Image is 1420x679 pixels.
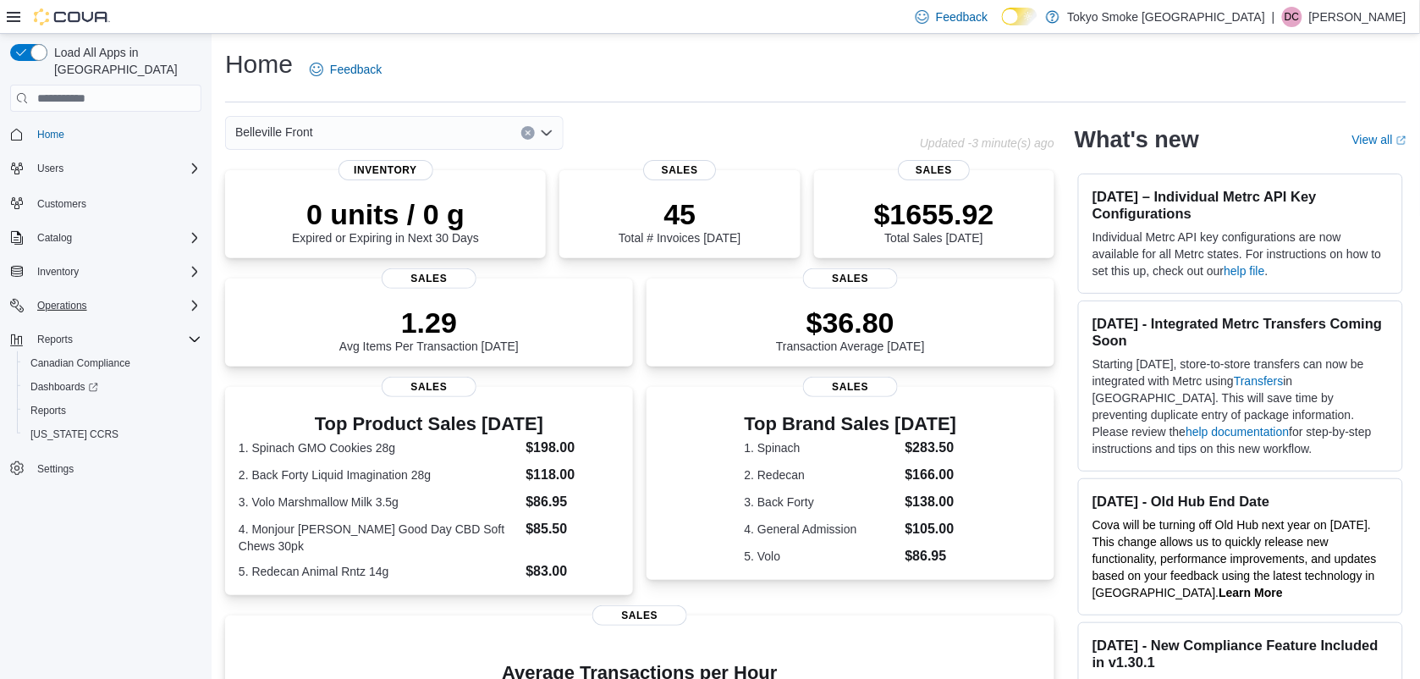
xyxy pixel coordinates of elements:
[1002,25,1003,26] span: Dark Mode
[526,492,620,512] dd: $86.95
[339,306,519,339] p: 1.29
[920,136,1054,150] p: Updated -3 minute(s) ago
[239,439,520,456] dt: 1. Spinach GMO Cookies 28g
[303,52,388,86] a: Feedback
[24,353,137,373] a: Canadian Compliance
[776,306,925,339] p: $36.80
[37,333,73,346] span: Reports
[1186,425,1290,439] a: help documentation
[905,492,957,512] dd: $138.00
[3,226,208,250] button: Catalog
[292,197,479,231] p: 0 units / 0 g
[1093,188,1389,222] h3: [DATE] – Individual Metrc API Key Configurations
[235,122,313,142] span: Belleville Front
[30,158,70,179] button: Users
[37,299,87,312] span: Operations
[1093,356,1389,457] p: Starting [DATE], store-to-store transfers can now be integrated with Metrc using in [GEOGRAPHIC_D...
[239,466,520,483] dt: 2. Back Forty Liquid Imagination 28g
[526,519,620,539] dd: $85.50
[30,428,118,441] span: [US_STATE] CCRS
[30,124,71,145] a: Home
[30,228,201,248] span: Catalog
[382,377,476,397] span: Sales
[1093,315,1389,349] h3: [DATE] - Integrated Metrc Transfers Coming Soon
[24,377,105,397] a: Dashboards
[239,563,520,580] dt: 5. Redecan Animal Rntz 14g
[898,160,970,180] span: Sales
[339,306,519,353] div: Avg Items Per Transaction [DATE]
[745,548,899,565] dt: 5. Volo
[30,192,201,213] span: Customers
[3,294,208,317] button: Operations
[37,162,63,175] span: Users
[30,458,201,479] span: Settings
[1068,7,1266,27] p: Tokyo Smoke [GEOGRAPHIC_DATA]
[30,228,79,248] button: Catalog
[239,494,520,511] dt: 3. Volo Marshmallow Milk 3.5g
[905,465,957,485] dd: $166.00
[1396,135,1406,146] svg: External link
[17,422,208,446] button: [US_STATE] CCRS
[30,262,201,282] span: Inventory
[745,414,957,434] h3: Top Brand Sales [DATE]
[30,262,85,282] button: Inventory
[1234,374,1284,388] a: Transfers
[3,157,208,180] button: Users
[905,519,957,539] dd: $105.00
[30,329,201,350] span: Reports
[30,158,201,179] span: Users
[37,462,74,476] span: Settings
[1219,586,1283,599] a: Learn More
[239,414,619,434] h3: Top Product Sales [DATE]
[3,456,208,481] button: Settings
[936,8,988,25] span: Feedback
[3,122,208,146] button: Home
[24,353,201,373] span: Canadian Compliance
[34,8,110,25] img: Cova
[30,380,98,394] span: Dashboards
[17,399,208,422] button: Reports
[745,466,899,483] dt: 2. Redecan
[30,295,94,316] button: Operations
[17,375,208,399] a: Dashboards
[776,306,925,353] div: Transaction Average [DATE]
[24,424,125,444] a: [US_STATE] CCRS
[24,424,201,444] span: Washington CCRS
[37,197,86,211] span: Customers
[874,197,994,231] p: $1655.92
[30,194,93,214] a: Customers
[3,328,208,351] button: Reports
[47,44,201,78] span: Load All Apps in [GEOGRAPHIC_DATA]
[874,197,994,245] div: Total Sales [DATE]
[24,400,201,421] span: Reports
[1075,126,1199,153] h2: What's new
[30,356,130,370] span: Canadian Compliance
[1285,7,1299,27] span: DC
[1272,7,1275,27] p: |
[1093,518,1377,599] span: Cova will be turning off Old Hub next year on [DATE]. This change allows us to quickly release ne...
[803,268,898,289] span: Sales
[644,160,716,180] span: Sales
[1282,7,1302,27] div: Dylan Creelman
[37,231,72,245] span: Catalog
[382,268,476,289] span: Sales
[292,197,479,245] div: Expired or Expiring in Next 30 Days
[30,295,201,316] span: Operations
[905,438,957,458] dd: $283.50
[1225,264,1265,278] a: help file
[1093,493,1389,510] h3: [DATE] - Old Hub End Date
[1352,133,1406,146] a: View allExternal link
[24,377,201,397] span: Dashboards
[30,329,80,350] button: Reports
[526,438,620,458] dd: $198.00
[225,47,293,81] h1: Home
[24,400,73,421] a: Reports
[1093,229,1389,279] p: Individual Metrc API key configurations are now available for all Metrc states. For instructions ...
[239,521,520,555] dt: 4. Monjour [PERSON_NAME] Good Day CBD Soft Chews 30pk
[30,124,201,145] span: Home
[338,160,433,180] span: Inventory
[37,128,64,141] span: Home
[521,126,535,140] button: Clear input
[745,521,899,538] dt: 4. General Admission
